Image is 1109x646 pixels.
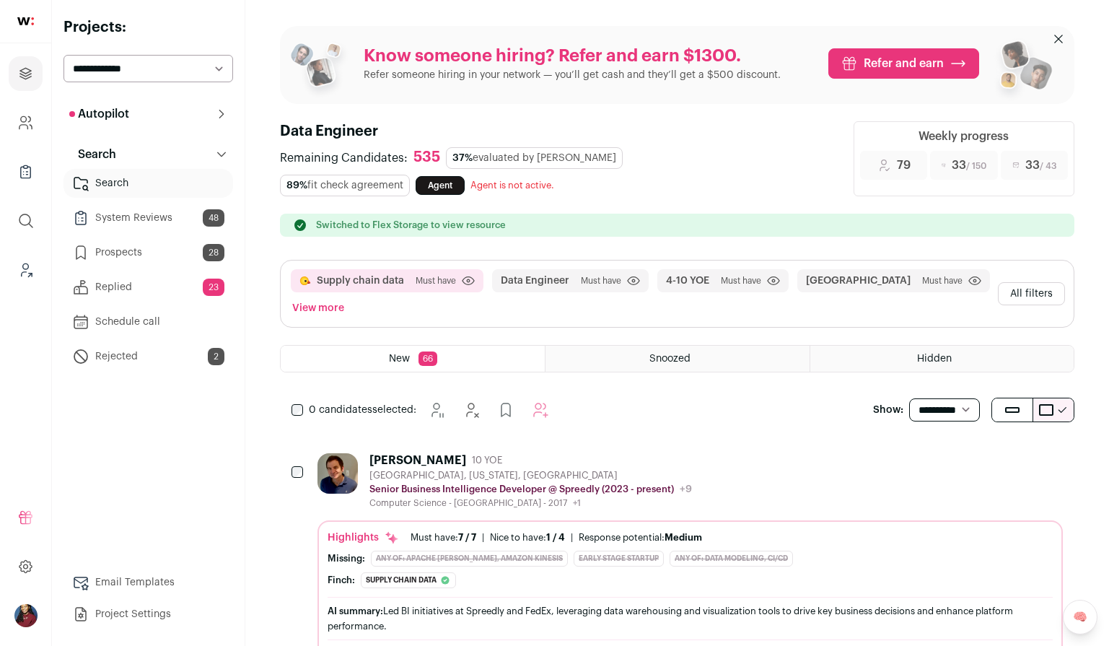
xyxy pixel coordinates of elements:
[369,484,674,495] p: Senior Business Intelligence Developer @ Spreedly (2023 - present)
[457,396,486,424] button: Hide
[286,180,307,191] span: 89%
[458,533,476,542] span: 7 / 7
[526,396,555,424] button: Add to Autopilot
[309,403,416,417] span: selected:
[14,604,38,627] img: 10010497-medium_jpg
[998,282,1065,305] button: All filters
[63,342,233,371] a: Rejected2
[289,38,352,101] img: referral_people_group_1-3817b86375c0e7f77b15e9e1740954ef64e1f78137dd7e9f4ff27367cb2cd09a.png
[501,274,569,288] button: Data Engineer
[309,405,372,415] span: 0 candidates
[545,346,809,372] a: Snoozed
[446,147,623,169] div: evaluated by [PERSON_NAME]
[966,162,986,170] span: / 150
[472,455,502,466] span: 10 YOE
[665,533,702,542] span: Medium
[371,551,568,567] div: Any of: Apache [PERSON_NAME], Amazon Kinesis
[280,149,408,167] span: Remaining Candidates:
[316,219,506,231] p: Switched to Flex Storage to view resource
[418,352,437,366] span: 66
[422,396,451,424] button: Snooze
[411,532,702,544] ul: | |
[63,140,233,169] button: Search
[581,275,621,287] span: Must have
[369,470,692,481] div: [GEOGRAPHIC_DATA], [US_STATE], [GEOGRAPHIC_DATA]
[63,273,233,302] a: Replied23
[9,105,43,140] a: Company and ATS Settings
[416,275,456,287] span: Must have
[63,568,233,597] a: Email Templates
[17,17,34,25] img: wellfound-shorthand-0d5821cbd27db2630d0214b213865d53afaa358527fdda9d0ea32b1df1b89c2c.svg
[63,238,233,267] a: Prospects28
[416,176,465,195] a: Agent
[369,453,466,468] div: [PERSON_NAME]
[9,56,43,91] a: Projects
[1040,162,1056,170] span: / 43
[1063,600,1097,634] a: 🧠
[69,146,116,163] p: Search
[203,279,224,296] span: 23
[317,274,404,288] button: Supply chain data
[364,45,781,68] p: Know someone hiring? Refer and earn $1300.
[922,275,963,287] span: Must have
[411,532,476,544] div: Must have:
[573,499,581,507] span: +1
[328,553,365,564] div: Missing:
[328,575,355,586] div: Finch:
[680,484,692,494] span: +9
[203,209,224,227] span: 48
[490,532,565,544] div: Nice to have:
[828,48,979,79] a: Refer and earn
[369,497,692,509] div: Computer Science - [GEOGRAPHIC_DATA] - 2017
[280,175,410,196] div: fit check agreement
[491,396,520,424] button: Add to Prospects
[317,453,358,494] img: deab52c19743e92769573ad04fe43431faef568e814d1eb3bbc3987ca234356a.jpg
[721,275,761,287] span: Must have
[289,298,347,318] button: View more
[917,354,952,364] span: Hidden
[666,274,709,288] button: 4-10 YOE
[63,169,233,198] a: Search
[1025,157,1056,174] span: 33
[579,532,702,544] div: Response potential:
[63,17,233,38] h2: Projects:
[69,105,129,123] p: Autopilot
[413,149,440,167] div: 535
[897,157,911,174] span: 79
[14,604,38,627] button: Open dropdown
[9,253,43,287] a: Leads (Backoffice)
[389,354,410,364] span: New
[574,551,664,567] div: Early Stage Startup
[452,153,473,163] span: 37%
[63,307,233,336] a: Schedule call
[952,157,986,174] span: 33
[63,204,233,232] a: System Reviews48
[361,572,456,588] div: Supply chain data
[63,600,233,629] a: Project Settings
[63,100,233,128] button: Autopilot
[328,531,399,545] div: Highlights
[546,533,565,542] span: 1 / 4
[670,551,793,567] div: Any of: Data Modeling, CI/CD
[280,121,836,141] h1: Data Engineer
[806,274,911,288] button: [GEOGRAPHIC_DATA]
[649,354,691,364] span: Snoozed
[873,403,903,417] p: Show:
[328,603,1053,634] div: Led BI initiatives at Spreedly and FedEx, leveraging data warehousing and visualization tools to ...
[328,606,383,616] span: AI summary:
[810,346,1074,372] a: Hidden
[203,244,224,261] span: 28
[991,35,1054,104] img: referral_people_group_2-7c1ec42c15280f3369c0665c33c00ed472fd7f6af9dd0ec46c364f9a93ccf9a4.png
[470,180,554,190] span: Agent is not active.
[364,68,781,82] p: Refer someone hiring in your network — you’ll get cash and they’ll get a $500 discount.
[919,128,1009,145] div: Weekly progress
[208,348,224,365] span: 2
[9,154,43,189] a: Company Lists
